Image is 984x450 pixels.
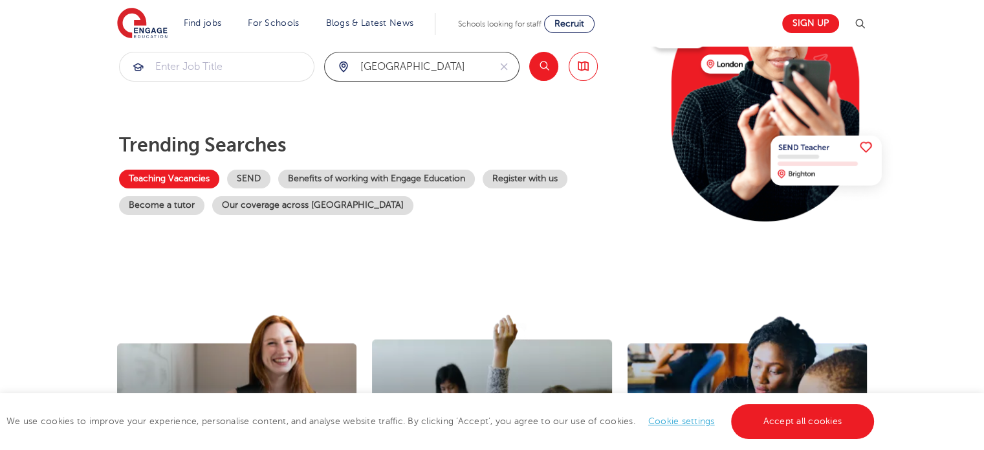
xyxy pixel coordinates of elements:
[248,18,299,28] a: For Schools
[489,52,519,81] button: Clear
[120,52,314,81] input: Submit
[117,8,168,40] img: Engage Education
[326,18,414,28] a: Blogs & Latest News
[458,19,541,28] span: Schools looking for staff
[544,15,595,33] a: Recruit
[227,170,270,188] a: SEND
[119,196,204,215] a: Become a tutor
[554,19,584,28] span: Recruit
[648,416,715,426] a: Cookie settings
[278,170,475,188] a: Benefits of working with Engage Education
[212,196,413,215] a: Our coverage across [GEOGRAPHIC_DATA]
[731,404,875,439] a: Accept all cookies
[119,52,314,82] div: Submit
[782,14,839,33] a: Sign up
[184,18,222,28] a: Find jobs
[483,170,567,188] a: Register with us
[529,52,558,81] button: Search
[119,133,641,157] p: Trending searches
[324,52,519,82] div: Submit
[325,52,489,81] input: Submit
[6,416,877,426] span: We use cookies to improve your experience, personalise content, and analyse website traffic. By c...
[119,170,219,188] a: Teaching Vacancies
